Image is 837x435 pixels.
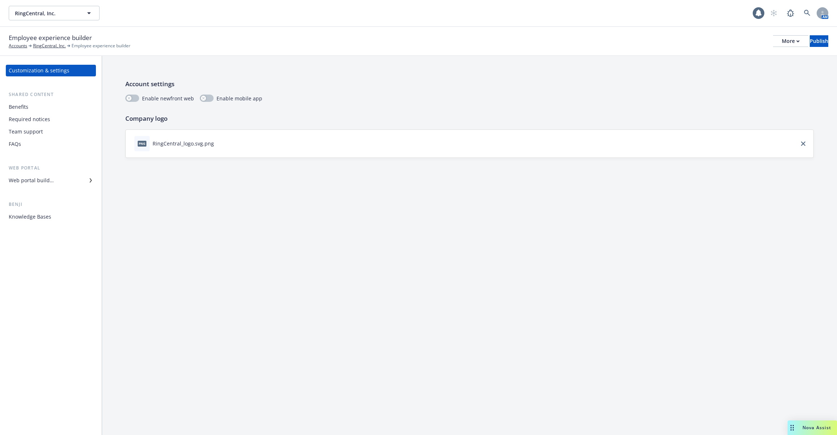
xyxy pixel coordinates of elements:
div: RingCentral_logo.svg.png [153,140,214,147]
a: Web portal builder [6,175,96,186]
div: Benji [6,201,96,208]
div: Web portal [6,164,96,172]
p: Account settings [125,79,814,89]
a: Search [800,6,814,20]
button: Publish [810,35,828,47]
div: Publish [810,36,828,47]
button: download file [217,140,223,147]
span: Employee experience builder [9,33,92,43]
div: Web portal builder [9,175,54,186]
a: FAQs [6,138,96,150]
a: Benefits [6,101,96,113]
a: Team support [6,126,96,137]
span: Enable newfront web [142,95,194,102]
div: Shared content [6,91,96,98]
a: Required notices [6,113,96,125]
a: Start snowing [767,6,781,20]
span: png [138,141,146,146]
button: RingCentral, Inc. [9,6,100,20]
a: RingCentral, Inc. [33,43,66,49]
p: Company logo [125,114,814,123]
span: Nova Assist [802,424,831,431]
button: More [773,35,808,47]
div: Knowledge Bases [9,211,51,223]
div: Team support [9,126,43,137]
div: Benefits [9,101,28,113]
a: Customization & settings [6,65,96,76]
span: Enable mobile app [217,95,262,102]
a: Knowledge Bases [6,211,96,223]
div: FAQs [9,138,21,150]
span: RingCentral, Inc. [15,9,78,17]
div: More [782,36,800,47]
div: Customization & settings [9,65,69,76]
span: Employee experience builder [72,43,130,49]
button: Nova Assist [788,420,837,435]
div: Drag to move [788,420,797,435]
div: Required notices [9,113,50,125]
a: close [799,139,808,148]
a: Accounts [9,43,27,49]
a: Report a Bug [783,6,798,20]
